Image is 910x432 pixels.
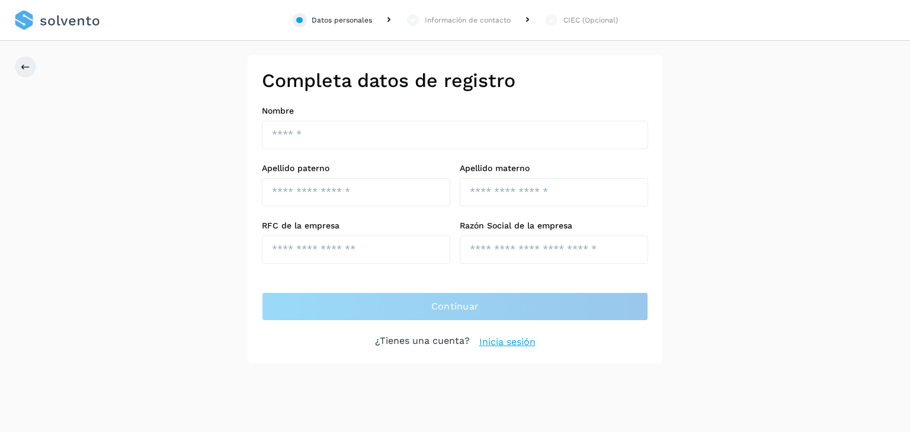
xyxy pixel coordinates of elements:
[425,15,511,25] div: Información de contacto
[262,106,648,116] label: Nombre
[460,163,648,173] label: Apellido materno
[262,69,648,92] h2: Completa datos de registro
[312,15,372,25] div: Datos personales
[262,292,648,321] button: Continuar
[262,163,450,173] label: Apellido paterno
[431,300,479,313] span: Continuar
[563,15,618,25] div: CIEC (Opcional)
[479,335,536,349] a: Inicia sesión
[375,335,470,349] p: ¿Tienes una cuenta?
[262,221,450,231] label: RFC de la empresa
[460,221,648,231] label: Razón Social de la empresa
